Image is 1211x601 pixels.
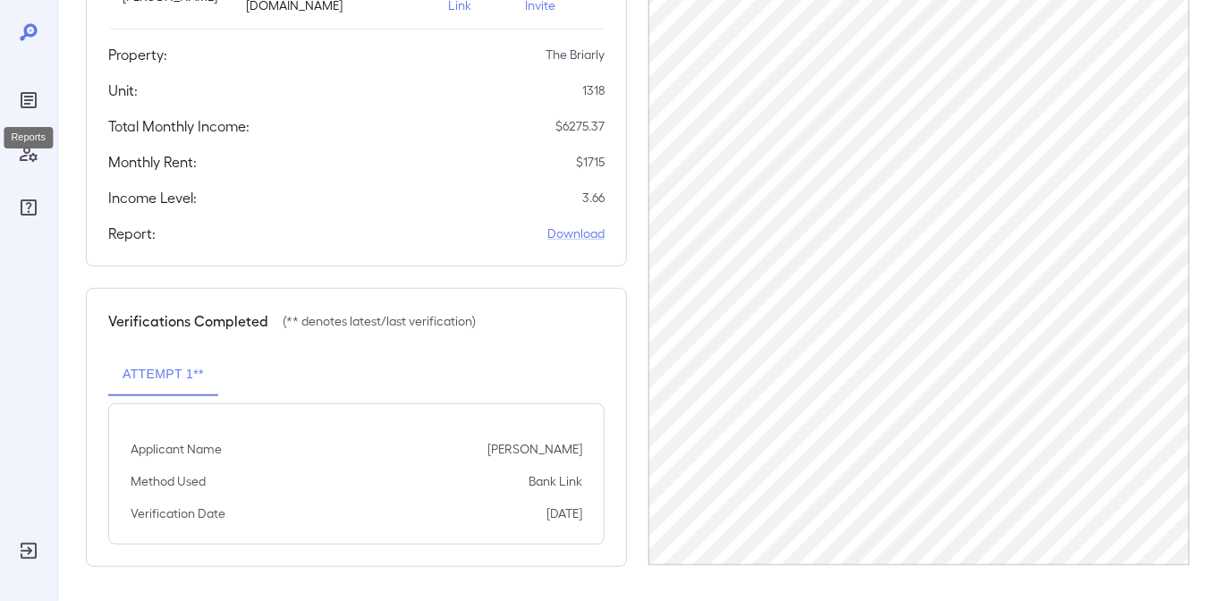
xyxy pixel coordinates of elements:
p: $ 6275.37 [555,117,605,135]
div: Log Out [14,537,43,565]
p: 1318 [582,81,605,99]
p: (** denotes latest/last verification) [283,312,476,330]
p: The Briarly [546,46,605,63]
p: 3.66 [582,189,605,207]
p: [PERSON_NAME] [487,440,582,458]
h5: Property: [108,44,167,65]
p: Applicant Name [131,440,222,458]
p: Method Used [131,472,206,490]
div: Manage Users [14,140,43,168]
div: Reports [4,127,53,148]
h5: Report: [108,223,156,244]
h5: Unit: [108,80,138,101]
div: FAQ [14,193,43,222]
p: [DATE] [546,504,582,522]
div: Reports [14,86,43,114]
p: Verification Date [131,504,225,522]
button: Attempt 1** [108,353,218,396]
h5: Monthly Rent: [108,151,197,173]
a: Download [547,224,605,242]
h5: Total Monthly Income: [108,115,250,137]
h5: Verifications Completed [108,310,268,332]
h5: Income Level: [108,187,197,208]
p: Bank Link [529,472,582,490]
p: $ 1715 [576,153,605,171]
